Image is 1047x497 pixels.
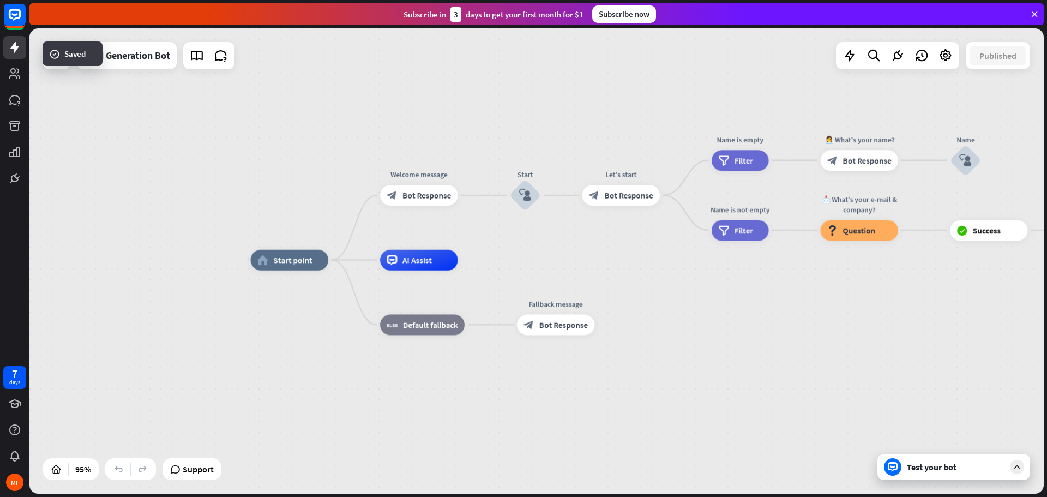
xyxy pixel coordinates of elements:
i: home_2 [257,255,268,265]
i: block_bot_response [523,320,534,330]
div: Test your bot [907,462,1005,472]
span: Start point [273,255,312,265]
button: Published [970,46,1026,65]
div: Subscribe in days to get your first month for $1 [404,7,583,22]
span: Filter [735,155,753,165]
span: Bot Response [402,190,451,200]
div: Name is not empty [704,205,777,215]
i: block_success [956,225,967,236]
div: 📩 What's your e-mail & company? [813,194,906,215]
div: 7 [12,369,17,379]
button: Open LiveChat chat widget [9,4,41,37]
i: block_fallback [387,320,398,330]
div: Welcome message [372,169,466,179]
div: Fallback message [509,299,603,309]
i: block_question [827,225,838,236]
span: Support [183,460,214,478]
span: Question [843,225,875,236]
div: days [9,379,20,386]
span: Bot Response [539,320,588,330]
div: Subscribe now [592,5,656,23]
div: 95% [72,460,94,478]
i: block_bot_response [387,190,397,200]
span: Success [973,225,1001,236]
div: 3 [450,7,461,22]
span: Filter [735,225,753,236]
div: MF [6,474,23,491]
div: 👩‍💼 What's your name? [813,134,906,145]
span: AI Assist [402,255,432,265]
span: Bot Response [604,190,653,200]
div: Let's start [574,169,667,179]
div: Start [494,169,556,179]
i: block_bot_response [827,155,838,165]
a: 7 days [3,366,26,389]
i: block_user_input [959,154,972,166]
div: Name is empty [704,134,777,145]
i: success [48,47,61,61]
div: Name [935,134,997,145]
span: Saved [64,48,86,59]
i: block_bot_response [589,190,599,200]
i: block_user_input [519,189,532,202]
div: Lead Generation Bot [83,42,170,69]
span: Default fallback [403,320,458,330]
i: filter [718,155,729,165]
i: filter [718,225,729,236]
span: Bot Response [843,155,891,165]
